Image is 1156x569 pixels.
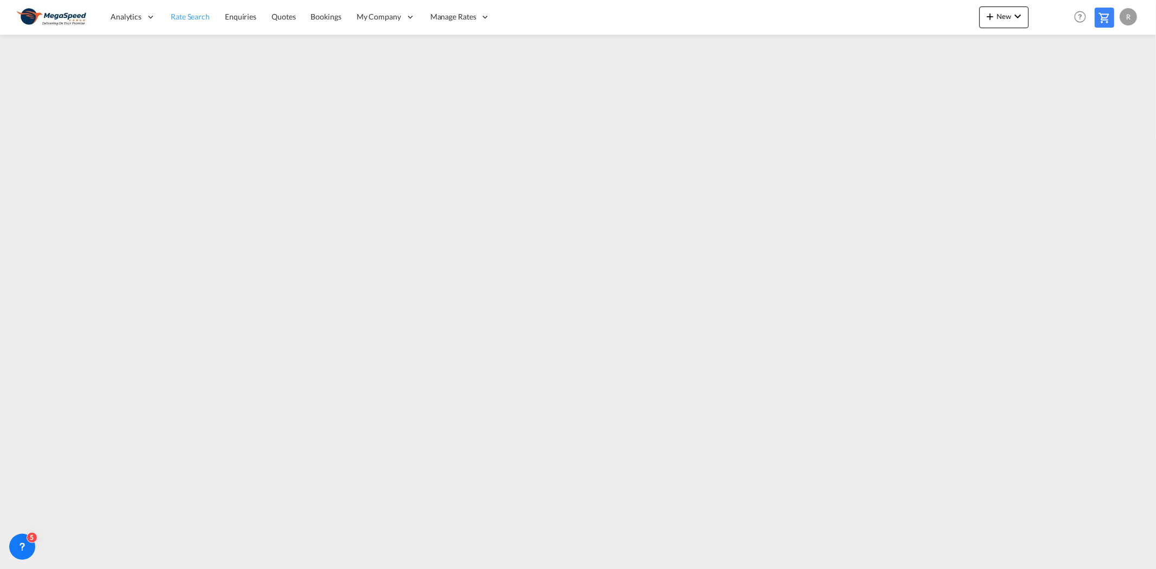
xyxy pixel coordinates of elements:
span: Rate Search [171,12,210,21]
span: Quotes [272,12,295,21]
md-icon: icon-chevron-down [1011,10,1024,23]
md-icon: icon-plus 400-fg [984,10,997,23]
span: Manage Rates [430,11,476,22]
span: New [984,12,1024,21]
button: icon-plus 400-fgNewicon-chevron-down [979,7,1029,28]
div: R [1120,8,1137,25]
span: Analytics [111,11,141,22]
span: Help [1071,8,1089,26]
span: Bookings [311,12,341,21]
img: ad002ba0aea611eda5429768204679d3.JPG [16,5,89,29]
span: My Company [357,11,401,22]
span: Enquiries [225,12,256,21]
div: Help [1071,8,1095,27]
